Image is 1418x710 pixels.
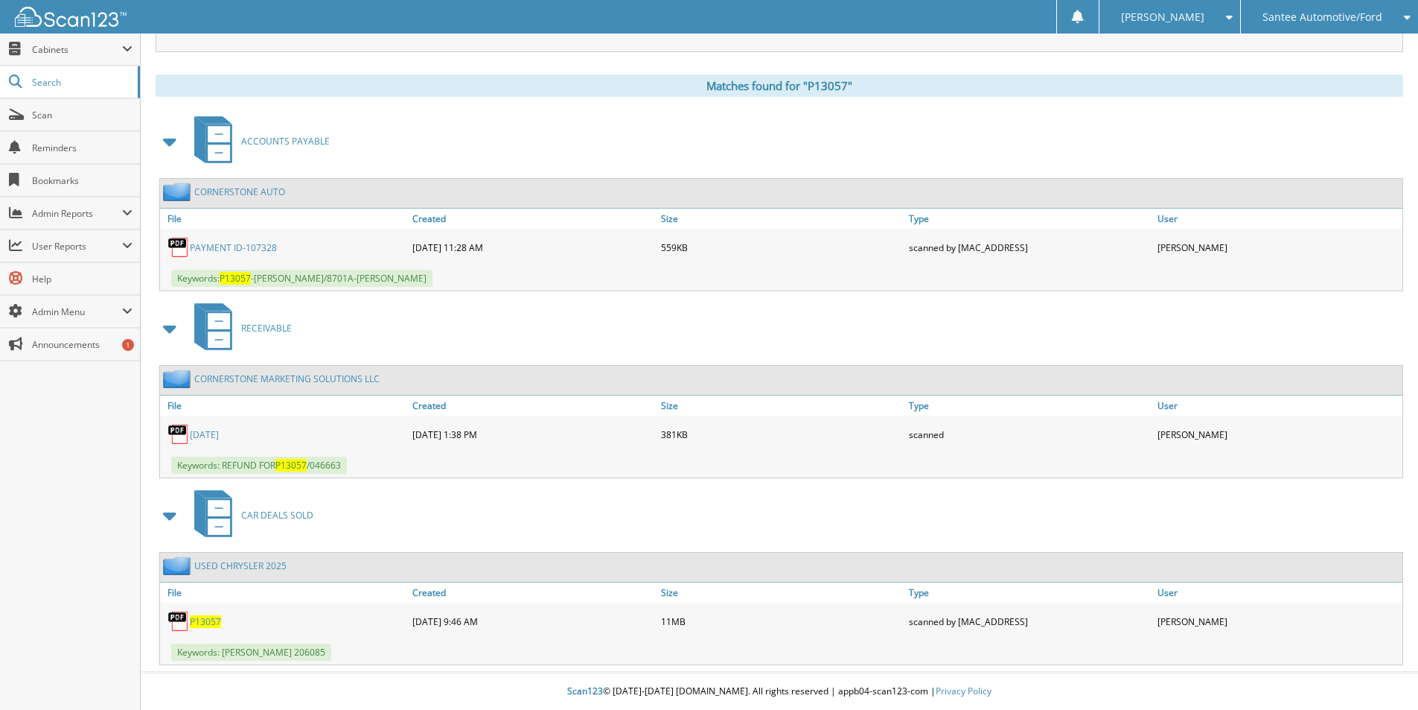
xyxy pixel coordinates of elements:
img: folder2.png [163,557,194,575]
span: P13057 [220,272,251,285]
a: Created [409,583,657,603]
div: [PERSON_NAME] [1154,606,1402,636]
span: Admin Reports [32,207,122,220]
div: 11MB [657,606,906,636]
a: CORNERSTONE MARKETING SOLUTIONS LLC [194,373,380,385]
a: Type [905,209,1154,229]
a: File [160,583,409,603]
span: Search [32,76,130,89]
a: Size [657,209,906,229]
div: [PERSON_NAME] [1154,232,1402,262]
img: folder2.png [163,370,194,388]
a: Size [657,396,906,416]
span: ACCOUNTS PAYABLE [241,135,330,148]
a: User [1154,396,1402,416]
a: Type [905,396,1154,416]
div: scanned by [MAC_ADDRESS] [905,232,1154,262]
span: Bookmarks [32,174,132,187]
a: File [160,209,409,229]
a: Size [657,583,906,603]
a: Type [905,583,1154,603]
a: File [160,396,409,416]
div: scanned by [MAC_ADDRESS] [905,606,1154,636]
span: Announcements [32,338,132,351]
div: © [DATE]-[DATE] [DOMAIN_NAME]. All rights reserved | appb04-scan123-com | [141,673,1418,710]
span: [PERSON_NAME] [1121,13,1204,22]
span: Keywords: [PERSON_NAME] 206085 [171,644,331,661]
a: User [1154,583,1402,603]
img: PDF.png [167,236,190,259]
span: Santee Automotive/Ford [1262,13,1382,22]
a: ACCOUNTS PAYABLE [185,112,330,171]
div: 1 [122,339,134,351]
div: Matches found for "P13057" [156,75,1403,97]
span: Help [32,273,132,285]
a: P13057 [190,615,221,628]
img: scan123-logo-white.svg [15,7,127,27]
div: scanned [905,419,1154,449]
span: Cabinets [32,43,122,56]
a: USED CHRYSLER 2025 [194,560,287,572]
a: CAR DEALS SOLD [185,486,313,545]
div: [DATE] 9:46 AM [409,606,657,636]
img: PDF.png [167,423,190,446]
img: folder2.png [163,183,194,201]
span: Keywords: -[PERSON_NAME]/8701A-[PERSON_NAME] [171,270,432,287]
a: Created [409,396,657,416]
a: PAYMENT ID-107328 [190,241,277,254]
div: [DATE] 11:28 AM [409,232,657,262]
span: RECEIVABLE [241,322,292,335]
a: [DATE] [190,428,219,441]
span: Keywords: REFUND FOR /046663 [171,457,347,474]
span: Scan [32,109,132,121]
div: 381KB [657,419,906,449]
span: P13057 [275,459,307,472]
span: Scan123 [567,685,603,697]
span: CAR DEALS SOLD [241,509,313,522]
a: Privacy Policy [936,685,991,697]
img: PDF.png [167,610,190,633]
span: User Reports [32,240,122,253]
span: Admin Menu [32,305,122,318]
a: CORNERSTONE AUTO [194,186,285,198]
a: User [1154,209,1402,229]
div: [PERSON_NAME] [1154,419,1402,449]
div: [DATE] 1:38 PM [409,419,657,449]
span: Reminders [32,142,132,154]
a: RECEIVABLE [185,299,292,358]
a: Created [409,209,657,229]
div: 559KB [657,232,906,262]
